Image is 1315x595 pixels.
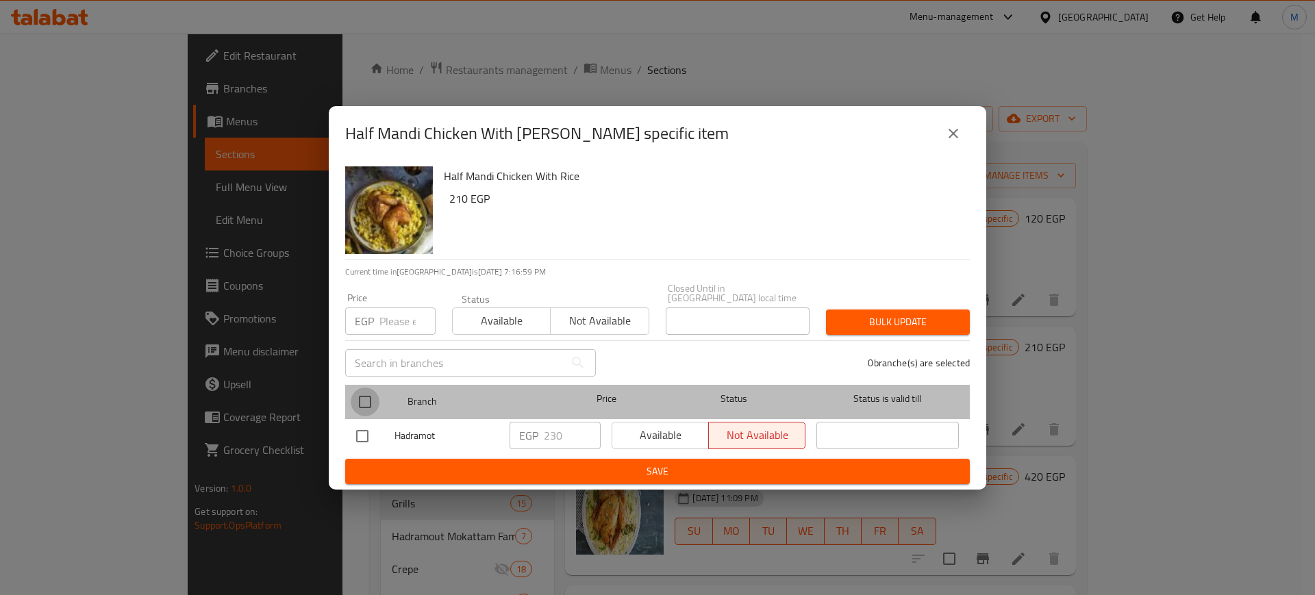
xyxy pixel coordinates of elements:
p: EGP [519,427,538,444]
button: Bulk update [826,309,970,335]
button: Save [345,459,970,484]
h6: 210 EGP [449,189,959,208]
input: Please enter price [379,307,436,335]
span: Price [561,390,652,407]
input: Search in branches [345,349,564,377]
button: close [937,117,970,150]
p: Current time in [GEOGRAPHIC_DATA] is [DATE] 7:16:59 PM [345,266,970,278]
span: Save [356,463,959,480]
p: EGP [355,313,374,329]
span: Hadramot [394,427,499,444]
button: Not available [550,307,649,335]
span: Not available [556,311,643,331]
span: Status [663,390,805,407]
span: Bulk update [837,314,959,331]
h2: Half Mandi Chicken With [PERSON_NAME] specific item [345,123,729,144]
button: Available [452,307,551,335]
span: Branch [408,393,550,410]
p: 0 branche(s) are selected [868,356,970,370]
span: Status is valid till [816,390,959,407]
input: Please enter price [544,422,601,449]
img: Half Mandi Chicken With Rice [345,166,433,254]
span: Available [458,311,545,331]
h6: Half Mandi Chicken With Rice [444,166,959,186]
